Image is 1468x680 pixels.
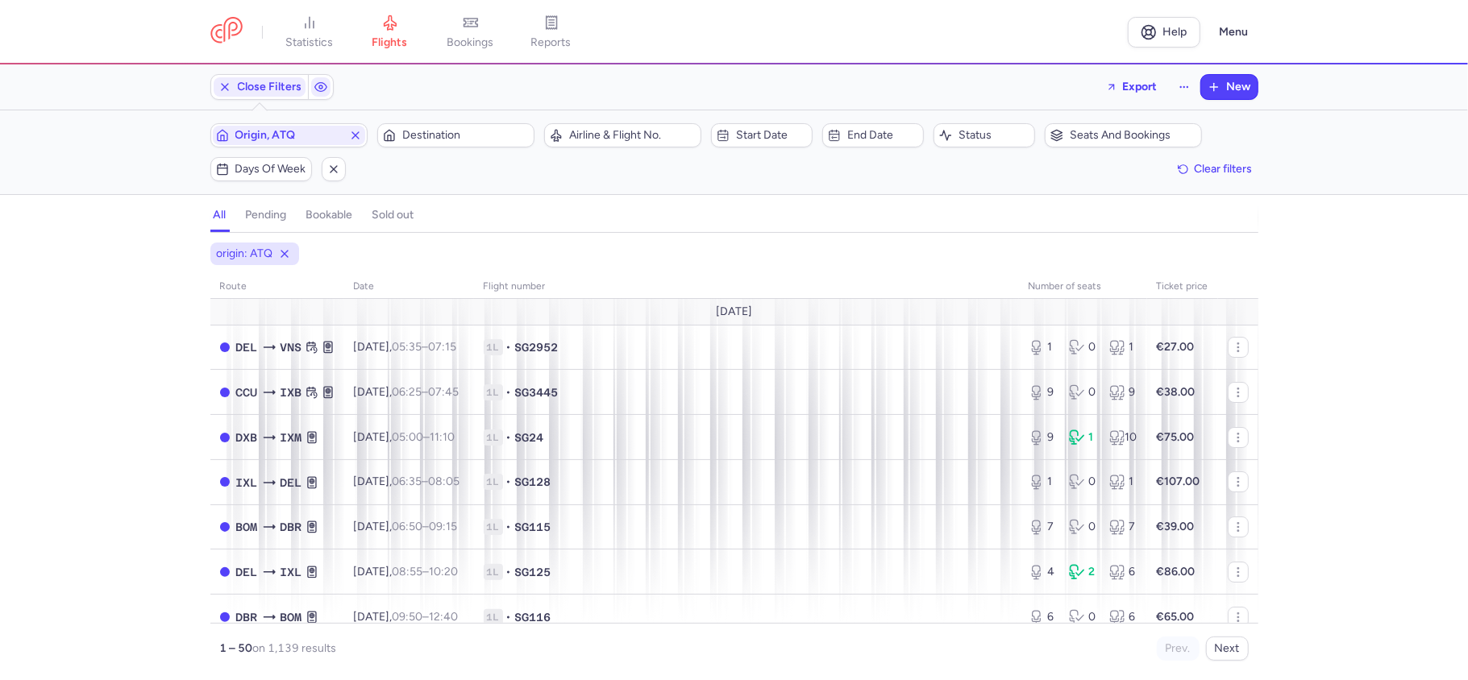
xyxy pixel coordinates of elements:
span: DBR [236,608,258,626]
a: flights [350,15,430,50]
span: SG115 [515,519,551,535]
a: statistics [269,15,350,50]
strong: €27.00 [1157,340,1195,354]
button: Seats and bookings [1045,123,1202,147]
div: 0 [1069,609,1096,625]
time: 09:15 [430,520,458,533]
time: 08:55 [393,565,423,578]
span: IXL [236,474,258,491]
th: Ticket price [1147,275,1218,299]
span: [DATE], [354,430,455,444]
strong: €107.00 [1157,475,1200,488]
span: 1L [484,429,503,446]
span: flights [372,35,408,50]
span: 1L [484,339,503,355]
time: 06:35 [393,475,422,488]
a: CitizenPlane red outlined logo [210,17,243,47]
span: Status [959,129,1029,142]
time: 12:40 [430,610,459,624]
th: Flight number [474,275,1019,299]
div: 7 [1109,519,1137,535]
span: SG116 [515,609,551,625]
span: 1L [484,609,503,625]
span: Seats and bookings [1070,129,1196,142]
time: 10:20 [430,565,459,578]
button: Export [1096,74,1168,100]
span: BOM [281,608,302,626]
strong: €86.00 [1157,565,1196,578]
span: Origin, ATQ [235,129,343,142]
a: bookings [430,15,511,50]
span: IXL [281,563,302,581]
span: [DATE], [354,385,460,399]
span: End date [847,129,918,142]
span: CCU [236,384,258,401]
div: 10 [1109,429,1137,446]
div: 9 [1109,384,1137,400]
span: SG2952 [515,339,559,355]
span: IXM [281,429,302,446]
button: Airline & Flight No. [544,123,701,147]
span: IXB [281,384,302,401]
h4: all [214,208,227,222]
time: 05:35 [393,340,422,354]
span: SG24 [515,429,544,446]
span: • [506,339,512,355]
strong: 1 – 50 [220,641,253,655]
button: Close Filters [211,75,308,99]
button: Prev. [1157,636,1200,661]
div: 2 [1069,564,1096,580]
div: 9 [1029,384,1056,400]
div: 6 [1029,609,1056,625]
span: – [393,340,457,354]
strong: €39.00 [1157,520,1195,533]
span: SG128 [515,474,551,490]
button: Origin, ATQ [210,123,368,147]
span: DEL [236,563,258,581]
span: • [506,519,512,535]
button: Clear filters [1172,157,1258,181]
button: Next [1206,636,1249,661]
time: 08:05 [429,475,460,488]
span: DBR [281,518,302,536]
span: DEL [236,338,258,356]
span: [DATE], [354,340,457,354]
div: 0 [1069,519,1096,535]
span: 1L [484,564,503,580]
a: Help [1128,17,1200,48]
button: Menu [1210,17,1258,48]
span: [DATE], [354,520,458,533]
div: 7 [1029,519,1056,535]
time: 09:50 [393,610,423,624]
button: New [1201,75,1258,99]
span: Start date [736,129,807,142]
span: – [393,610,459,624]
span: BOM [236,518,258,536]
span: DEL [281,474,302,491]
th: number of seats [1019,275,1147,299]
span: SG3445 [515,384,559,400]
span: Close Filters [238,81,302,93]
div: 1 [1069,429,1096,446]
span: 1L [484,474,503,490]
strong: €65.00 [1157,610,1195,624]
span: Airline & Flight No. [569,129,696,142]
div: 1 [1029,474,1056,490]
span: DXB [236,429,258,446]
span: – [393,565,459,578]
div: 9 [1029,429,1056,446]
button: Status [934,123,1035,147]
span: [DATE], [354,610,459,624]
span: New [1227,81,1251,93]
div: 1 [1109,474,1137,490]
span: • [506,474,512,490]
span: – [393,430,455,444]
div: 6 [1109,564,1137,580]
span: • [506,429,512,446]
button: End date [822,123,924,147]
span: on 1,139 results [253,641,337,655]
div: 1 [1109,339,1137,355]
strong: €75.00 [1157,430,1195,444]
span: [DATE] [716,305,752,318]
span: SG125 [515,564,551,580]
